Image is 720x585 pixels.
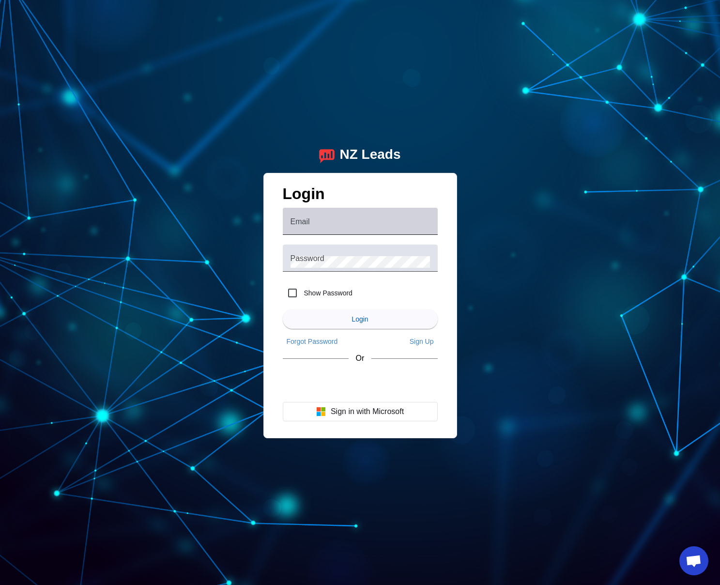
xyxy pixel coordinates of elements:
div: Open chat [679,546,708,575]
button: Login [283,309,438,329]
span: Login [352,315,368,323]
button: Sign in with Microsoft [283,402,438,421]
div: NZ Leads [339,147,400,163]
span: Or [356,354,365,363]
span: Sign Up [410,338,434,345]
img: Microsoft logo [316,407,326,416]
mat-label: Email [291,217,310,226]
a: logoNZ Leads [319,147,400,163]
span: Forgot Password [287,338,338,345]
img: logo [319,147,335,163]
iframe: Sign in with Google Button [278,372,443,393]
label: Show Password [302,288,352,298]
mat-label: Password [291,254,324,262]
h1: Login [283,185,438,208]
